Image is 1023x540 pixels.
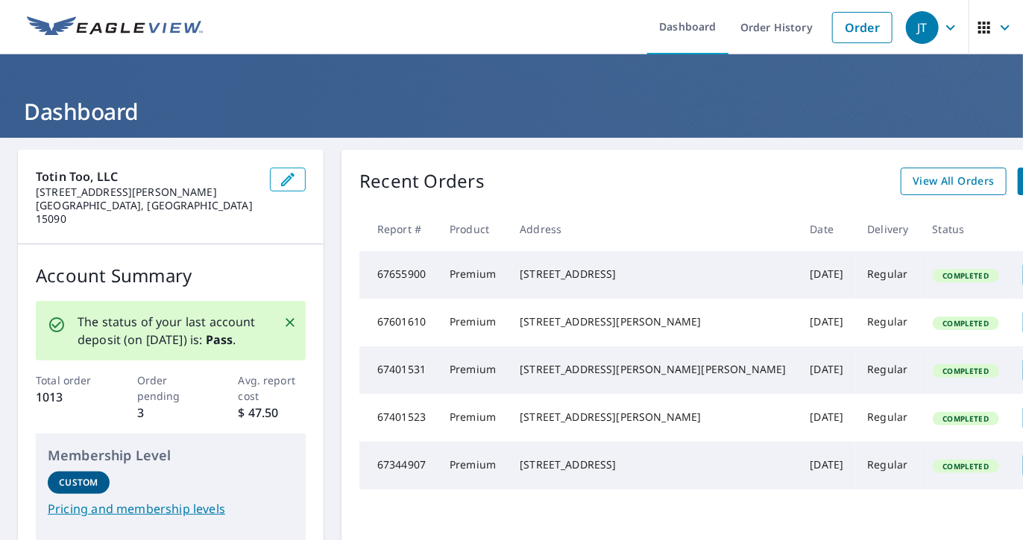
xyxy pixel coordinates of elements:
[206,331,233,348] b: Pass
[799,442,856,489] td: [DATE]
[934,413,998,424] span: Completed
[520,267,786,282] div: [STREET_ADDRESS]
[901,168,1007,195] a: View All Orders
[799,207,856,251] th: Date
[438,251,508,299] td: Premium
[48,500,294,518] a: Pricing and membership levels
[520,314,786,329] div: [STREET_ADDRESS][PERSON_NAME]
[934,461,998,471] span: Completed
[36,168,258,185] p: Totin Too, LLC
[239,404,306,422] p: $ 47.50
[359,394,438,442] td: 67401523
[359,442,438,489] td: 67344907
[438,299,508,346] td: Premium
[438,394,508,442] td: Premium
[799,299,856,346] td: [DATE]
[934,366,998,376] span: Completed
[934,318,998,328] span: Completed
[855,442,920,489] td: Regular
[36,388,104,406] p: 1013
[799,346,856,394] td: [DATE]
[799,394,856,442] td: [DATE]
[359,251,438,299] td: 67655900
[934,270,998,281] span: Completed
[137,404,205,422] p: 3
[359,207,438,251] th: Report #
[27,16,203,39] img: EV Logo
[239,372,306,404] p: Avg. report cost
[520,362,786,377] div: [STREET_ADDRESS][PERSON_NAME][PERSON_NAME]
[799,251,856,299] td: [DATE]
[438,442,508,489] td: Premium
[438,207,508,251] th: Product
[855,251,920,299] td: Regular
[921,207,1011,251] th: Status
[36,372,104,388] p: Total order
[438,346,508,394] td: Premium
[78,313,265,349] p: The status of your last account deposit (on [DATE]) is: .
[359,346,438,394] td: 67401531
[520,457,786,472] div: [STREET_ADDRESS]
[855,394,920,442] td: Regular
[855,346,920,394] td: Regular
[520,410,786,425] div: [STREET_ADDRESS][PERSON_NAME]
[280,313,300,332] button: Close
[48,445,294,466] p: Membership Level
[855,207,920,251] th: Delivery
[913,172,995,191] span: View All Orders
[855,299,920,346] td: Regular
[832,12,893,43] a: Order
[18,96,1005,127] h1: Dashboard
[508,207,798,251] th: Address
[59,476,98,489] p: Custom
[359,168,485,195] p: Recent Orders
[36,199,258,226] p: [GEOGRAPHIC_DATA], [GEOGRAPHIC_DATA] 15090
[36,262,306,289] p: Account Summary
[359,299,438,346] td: 67601610
[36,185,258,199] p: [STREET_ADDRESS][PERSON_NAME]
[137,372,205,404] p: Order pending
[906,11,939,44] div: JT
